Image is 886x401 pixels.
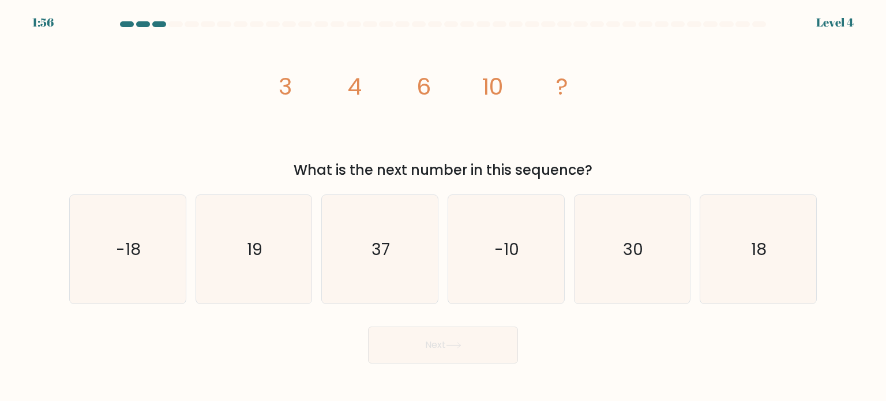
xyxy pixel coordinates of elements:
tspan: 6 [416,70,431,103]
tspan: 4 [347,70,362,103]
tspan: 3 [279,70,292,103]
text: 18 [752,237,767,260]
text: -18 [117,237,141,260]
div: Level 4 [816,14,854,31]
text: 37 [372,237,391,260]
button: Next [368,327,518,363]
text: -10 [495,237,520,260]
tspan: 10 [482,70,504,103]
tspan: ? [556,70,568,103]
div: What is the next number in this sequence? [76,160,810,181]
text: 19 [247,237,262,260]
text: 30 [623,237,643,260]
div: 1:56 [32,14,54,31]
